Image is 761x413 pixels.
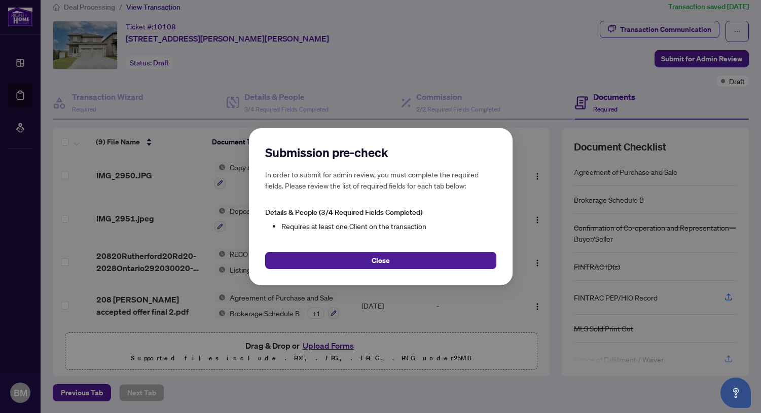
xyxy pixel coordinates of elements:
h5: In order to submit for admin review, you must complete the required fields. Please review the lis... [265,169,496,191]
span: Details & People (3/4 Required Fields Completed) [265,208,422,217]
button: Open asap [720,378,751,408]
button: Close [265,251,496,269]
span: Close [372,252,390,268]
h2: Submission pre-check [265,144,496,161]
li: Requires at least one Client on the transaction [281,220,496,231]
